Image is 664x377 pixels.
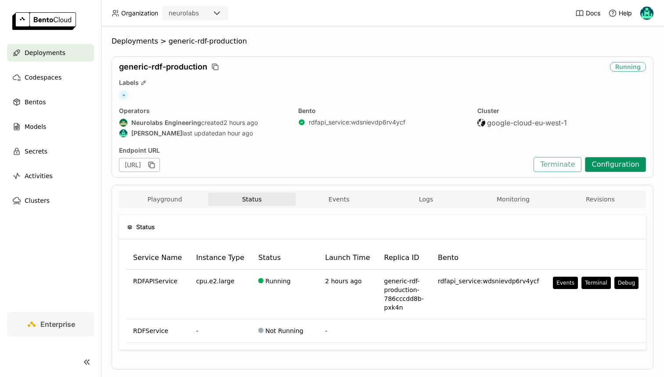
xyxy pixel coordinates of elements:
span: 2 hours ago [325,278,361,285]
a: Clusters [7,192,94,209]
th: Instance Type [189,246,251,270]
a: Codespaces [7,69,94,86]
span: Codespaces [25,72,61,83]
td: rdfapi_service:wdsnievdp6rv4ycf [431,270,546,319]
span: RDFService [133,326,168,335]
img: Calin Cojocaru [640,7,653,20]
div: created [119,118,288,127]
div: Help [608,9,632,18]
button: Events [553,277,578,289]
div: Cluster [477,107,646,115]
th: Service Name [126,246,189,270]
button: Debug [614,277,639,289]
div: Labels [119,79,646,87]
span: an hour ago [219,129,253,137]
span: Activities [25,171,53,181]
span: > [158,37,169,46]
span: google-cloud-eu-west-1 [487,118,567,127]
a: Enterprise [7,312,94,337]
span: RDFAPIService [133,277,177,285]
span: Help [619,9,632,17]
div: Running [610,62,646,72]
div: last updated [119,129,288,138]
a: Deployments [7,44,94,62]
span: generic-rdf-production [169,37,247,46]
th: Replica ID [377,246,431,270]
button: Revisions [557,193,644,206]
button: Terminal [581,277,611,289]
td: Not Running [251,319,318,343]
img: Neurolabs Engineering [119,119,127,127]
span: Bentos [25,97,46,107]
span: Logs [419,195,433,203]
span: Status [136,222,155,232]
span: Models [25,121,46,132]
button: Playground [121,193,208,206]
div: Events [556,279,574,286]
span: - [325,327,327,334]
span: Organization [121,9,158,17]
a: rdfapi_service:wdsnievdp6rv4ycf [309,118,405,126]
strong: [PERSON_NAME] [131,129,182,137]
span: 2 hours ago [224,119,258,127]
button: Configuration [585,157,646,172]
button: Events [296,193,383,206]
th: Status [251,246,318,270]
a: Bentos [7,93,94,111]
div: Operators [119,107,288,115]
img: logo [12,12,76,30]
strong: Neurolabs Engineering [131,119,201,127]
span: Deployments [112,37,158,46]
a: Models [7,118,94,135]
input: Selected neurolabs. [200,9,201,18]
a: Activities [7,167,94,185]
nav: Breadcrumbs navigation [112,37,653,46]
button: Monitoring [469,193,556,206]
button: Terminate [534,157,581,172]
th: Launch Time [318,246,377,270]
td: Running [251,270,318,319]
button: Status [208,193,295,206]
span: Docs [586,9,600,17]
span: Clusters [25,195,50,206]
div: [URL] [119,158,160,172]
th: Bento [431,246,546,270]
div: neurolabs [169,9,199,18]
a: Secrets [7,143,94,160]
a: Docs [575,9,600,18]
td: - [189,319,251,343]
span: Secrets [25,146,47,157]
span: Enterprise [40,320,75,329]
div: Endpoint URL [119,146,529,154]
span: + [119,90,129,100]
img: Calin Cojocaru [119,129,127,137]
span: generic-rdf-production [119,62,207,72]
td: cpu.e2.large [189,270,251,319]
td: generic-rdf-production-786cccdd8b-pxk4n [377,270,431,319]
span: Deployments [25,48,65,58]
div: Bento [298,107,467,115]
